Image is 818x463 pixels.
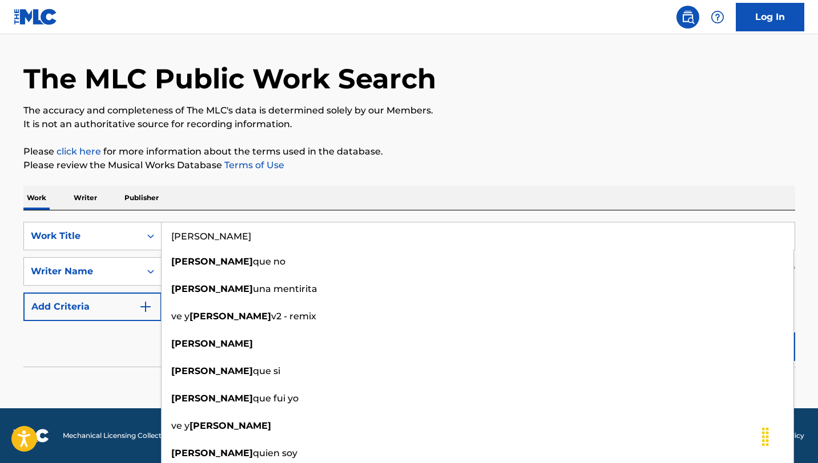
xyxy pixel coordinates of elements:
iframe: Chat Widget [761,408,818,463]
form: Search Form [23,222,795,367]
strong: [PERSON_NAME] [171,365,253,376]
a: Public Search [676,6,699,29]
a: click here [57,146,101,157]
p: The accuracy and completeness of The MLC's data is determined solely by our Members. [23,104,795,117]
div: Writer Name [31,265,134,278]
strong: [PERSON_NAME] [171,448,253,458]
span: ve y [171,420,190,431]
div: Drag [756,420,775,454]
p: Publisher [121,186,162,210]
span: ve y [171,311,190,322]
strong: [PERSON_NAME] [171,256,253,267]
strong: [PERSON_NAME] [190,311,271,322]
button: Add Criteria [23,293,162,321]
span: quien soy [253,448,297,458]
strong: [PERSON_NAME] [171,393,253,404]
img: search [681,10,695,24]
span: que fui yo [253,393,299,404]
img: 9d2ae6d4665cec9f34b9.svg [139,300,152,314]
img: logo [14,429,49,442]
strong: [PERSON_NAME] [171,283,253,294]
strong: [PERSON_NAME] [171,338,253,349]
p: It is not an authoritative source for recording information. [23,117,795,131]
p: Work [23,186,50,210]
img: MLC Logo [14,9,58,25]
span: Mechanical Licensing Collective © 2025 [63,430,195,441]
strong: [PERSON_NAME] [190,420,271,431]
a: Terms of Use [222,160,284,170]
div: Help [706,6,729,29]
h1: The MLC Public Work Search [23,62,436,96]
img: help [711,10,724,24]
span: una mentirita [253,283,317,294]
a: Log In [736,3,804,31]
span: v2 - remix [271,311,316,322]
span: que si [253,365,280,376]
p: Please review the Musical Works Database [23,159,795,172]
p: Please for more information about the terms used in the database. [23,145,795,159]
p: Writer [70,186,100,210]
span: que no [253,256,285,267]
div: Work Title [31,229,134,243]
